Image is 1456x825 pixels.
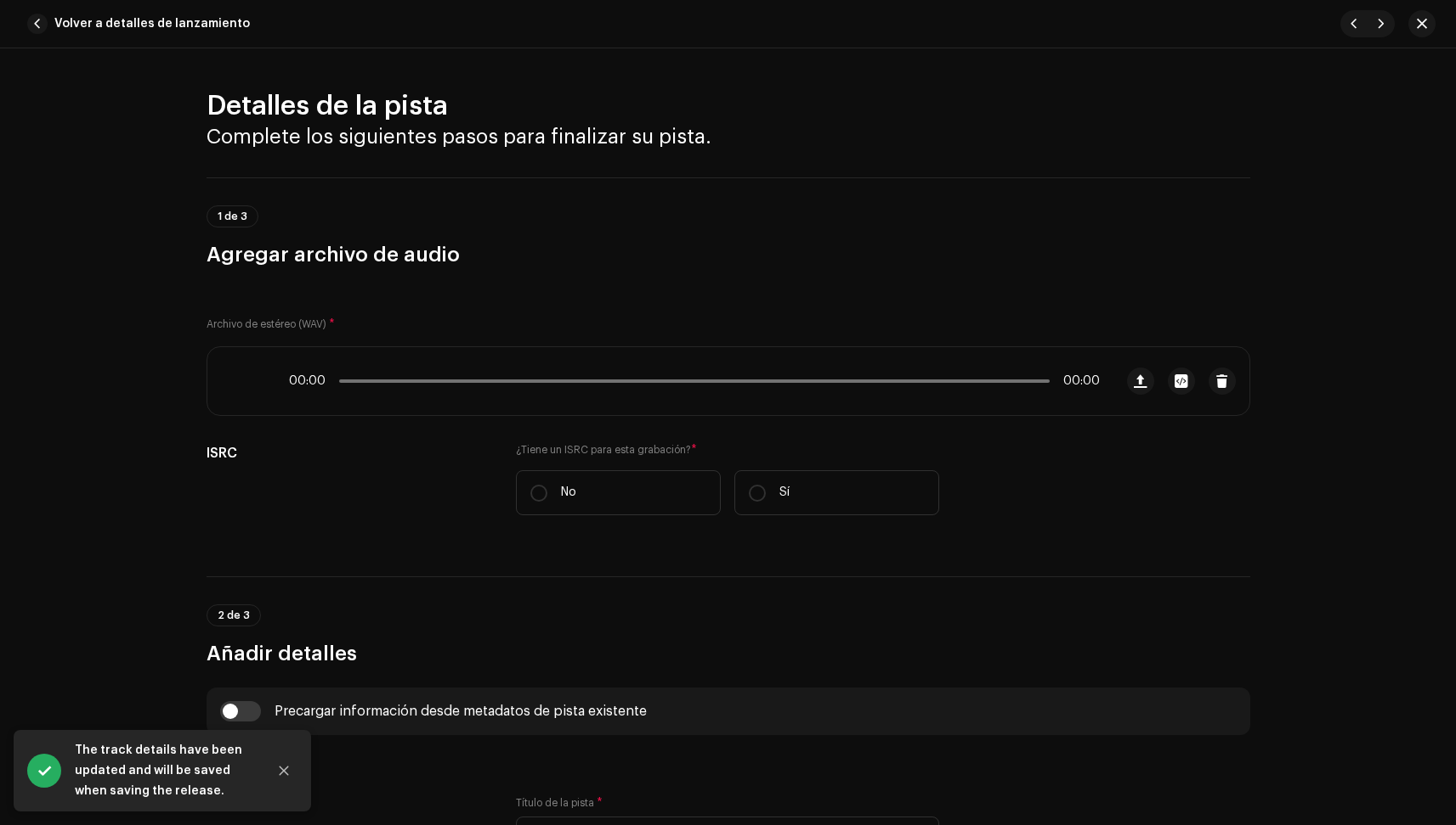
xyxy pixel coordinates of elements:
[207,89,1250,123] h2: Detalles de la pista
[207,640,1250,667] h3: Añadir detalles
[275,704,647,718] div: Precargar información desde metadatos de pista existente
[207,241,1250,268] h3: Agregar archivo de audio
[75,740,253,801] div: The track details have been updated and will be saved when saving the release.
[561,484,576,502] p: No
[207,123,1250,150] h3: Complete los siguientes pasos para finalizar su pista.
[207,443,490,463] h5: ISRC
[1057,374,1100,388] span: 00:00
[267,754,301,788] button: Close
[207,796,490,817] h5: Título
[516,796,603,810] label: Título de la pista
[516,443,939,457] label: ¿Tiene un ISRC para esta grabación?
[207,319,326,329] small: Archivo de estéreo (WAV)
[779,484,790,502] p: Sí
[289,374,332,388] span: 00:00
